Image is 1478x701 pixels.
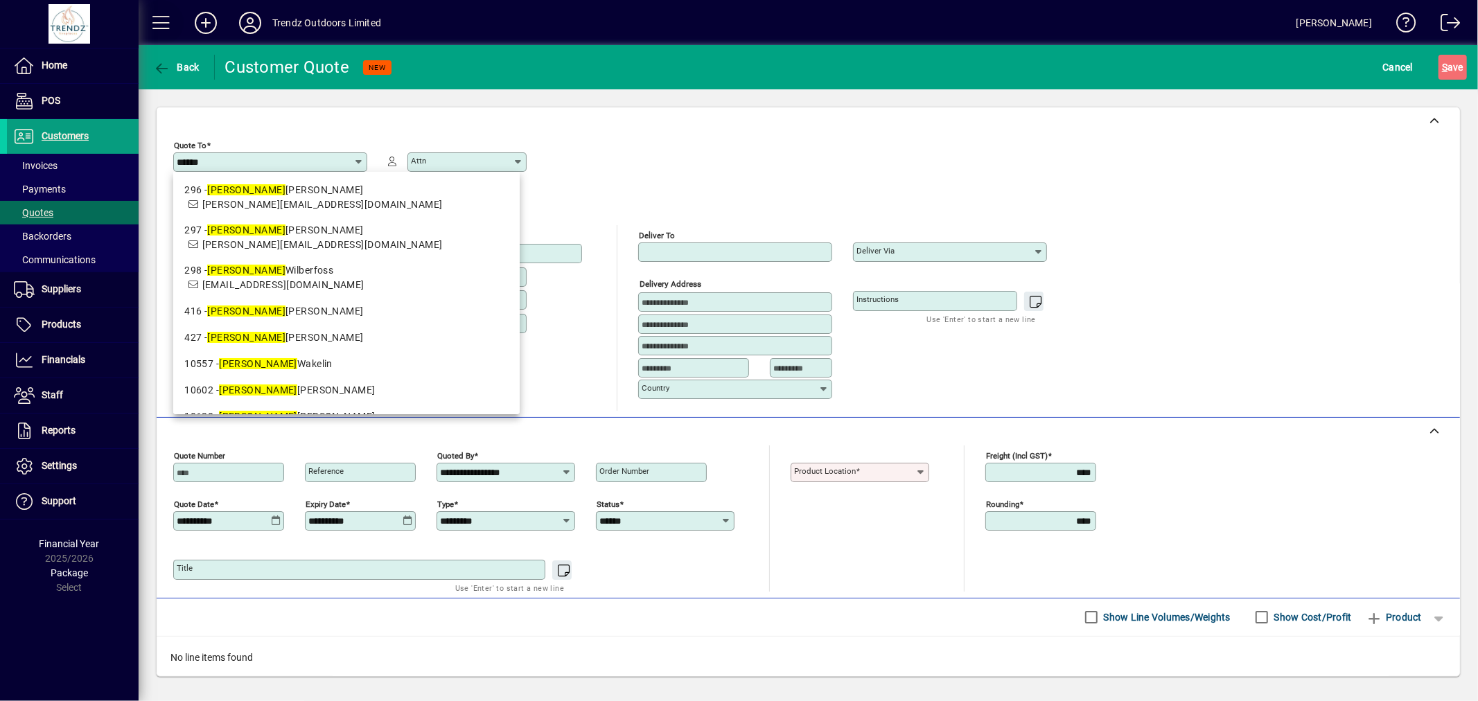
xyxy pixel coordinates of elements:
div: Customer Quote [225,56,350,78]
button: Profile [228,10,272,35]
mat-label: Quote date [174,499,214,508]
a: Logout [1430,3,1461,48]
button: Add [184,10,228,35]
span: Staff [42,389,63,400]
mat-option: 416 - Peter Rogers [173,298,520,324]
a: Reports [7,414,139,448]
span: Home [42,60,67,71]
span: Backorders [14,231,71,242]
em: [PERSON_NAME] [207,224,285,236]
button: Save [1439,55,1467,80]
mat-label: Quote number [174,450,225,460]
a: Knowledge Base [1386,3,1416,48]
em: [PERSON_NAME] [207,265,285,276]
button: Back [150,55,203,80]
mat-label: Product location [794,466,856,476]
mat-label: Attn [411,156,426,166]
div: 297 - [PERSON_NAME] [184,223,509,238]
a: Settings [7,449,139,483]
mat-option: 297 - Peter Nelson [173,218,520,258]
mat-hint: Use 'Enter' to start a new line [455,580,564,596]
div: 427 - [PERSON_NAME] [184,330,509,345]
em: [PERSON_NAME] [219,384,297,396]
span: Settings [42,460,77,471]
span: Cancel [1383,56,1414,78]
span: Invoices [14,160,58,171]
mat-label: Rounding [986,499,1019,508]
em: [PERSON_NAME] [207,305,285,317]
a: Home [7,48,139,83]
app-page-header-button: Back [139,55,215,80]
a: Communications [7,248,139,272]
label: Show Cost/Profit [1272,610,1352,624]
mat-label: Order number [599,466,649,476]
span: [PERSON_NAME][EMAIL_ADDRESS][DOMAIN_NAME] [202,239,443,250]
a: Suppliers [7,272,139,307]
mat-option: 427 - Peter Boyce [173,324,520,350]
a: Backorders [7,224,139,248]
span: Back [153,62,200,73]
button: Product [1359,605,1429,630]
mat-label: Reference [308,466,344,476]
mat-hint: Use 'Enter' to start a new line [927,311,1036,327]
em: [PERSON_NAME] [219,358,297,369]
span: POS [42,95,60,106]
div: 416 - [PERSON_NAME] [184,304,509,319]
div: No line items found [157,637,1460,679]
span: NEW [369,63,386,72]
span: Reports [42,425,76,436]
div: [PERSON_NAME] [1296,12,1372,34]
div: 10628 - [PERSON_NAME] [184,409,509,424]
span: Product [1366,606,1422,628]
span: Quotes [14,207,53,218]
mat-label: Instructions [856,294,899,304]
mat-label: Status [597,499,619,508]
mat-option: 10602 - Peter Graham [173,377,520,403]
div: 10557 - Wakelin [184,357,509,371]
a: Staff [7,378,139,413]
mat-option: 296 - Peter Bonner [173,177,520,218]
a: Invoices [7,154,139,177]
span: [PERSON_NAME][EMAIL_ADDRESS][DOMAIN_NAME] [202,199,443,210]
span: Payments [14,184,66,195]
span: S [1442,62,1448,73]
mat-label: Quoted by [437,450,474,460]
a: Quotes [7,201,139,224]
mat-label: Deliver To [639,231,675,240]
em: [PERSON_NAME] [207,332,285,343]
a: POS [7,84,139,118]
mat-label: Title [177,563,193,573]
mat-option: 10628 - Peter Anderson [173,403,520,429]
button: Cancel [1380,55,1417,80]
span: Financial Year [39,538,100,549]
div: 298 - Wilberfoss [184,263,509,278]
mat-option: 298 - Peter Wilberfoss [173,258,520,298]
span: [EMAIL_ADDRESS][DOMAIN_NAME] [202,279,364,290]
div: 10602 - [PERSON_NAME] [184,383,509,398]
a: Products [7,308,139,342]
span: Suppliers [42,283,81,294]
span: Communications [14,254,96,265]
span: Package [51,567,88,578]
mat-label: Type [437,499,454,508]
mat-label: Country [642,383,669,393]
span: Products [42,319,81,330]
mat-label: Deliver via [856,246,895,256]
em: [PERSON_NAME] [207,184,285,195]
label: Show Line Volumes/Weights [1101,610,1231,624]
span: Customers [42,130,89,141]
em: [PERSON_NAME] [219,411,297,422]
a: Support [7,484,139,519]
mat-label: Quote To [174,141,206,150]
span: Financials [42,354,85,365]
span: Support [42,495,76,506]
a: Payments [7,177,139,201]
mat-label: Expiry date [306,499,346,508]
div: Trendz Outdoors Limited [272,12,381,34]
span: ave [1442,56,1463,78]
a: Financials [7,343,139,378]
mat-label: Freight (incl GST) [986,450,1048,460]
div: 296 - [PERSON_NAME] [184,183,509,197]
mat-option: 10557 - Peter Wakelin [173,350,520,377]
